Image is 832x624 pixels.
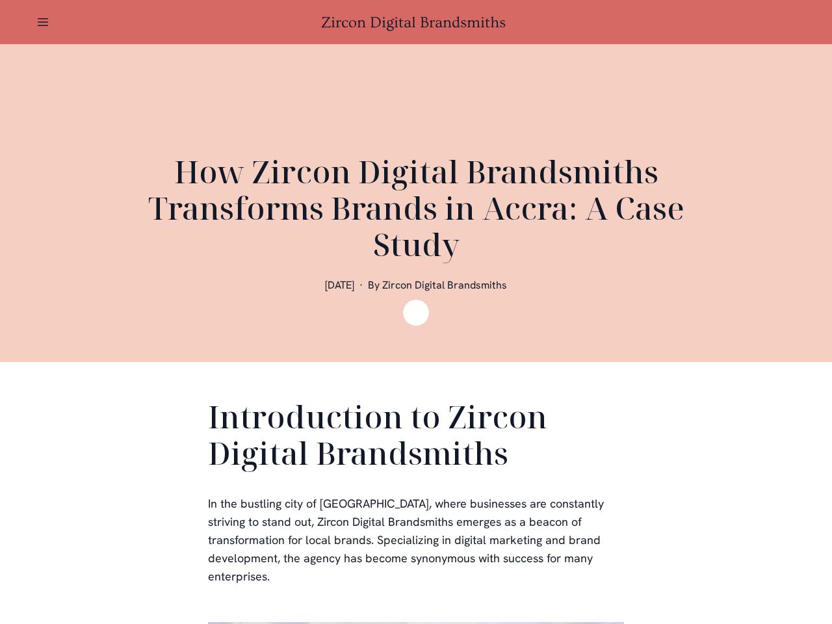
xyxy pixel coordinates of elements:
span: · [359,278,363,292]
span: [DATE] [325,278,354,292]
p: In the bustling city of [GEOGRAPHIC_DATA], where businesses are constantly striving to stand out,... [208,495,624,586]
img: Zircon Digital Brandsmiths [403,300,429,326]
h1: How Zircon Digital Brandsmiths Transforms Brands in Accra: A Case Study [104,153,728,263]
span: By Zircon Digital Brandsmiths [368,278,507,292]
h2: Introduction to Zircon Digital Brandsmiths [208,398,624,476]
a: Zircon Digital Brandsmiths [321,14,511,31]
